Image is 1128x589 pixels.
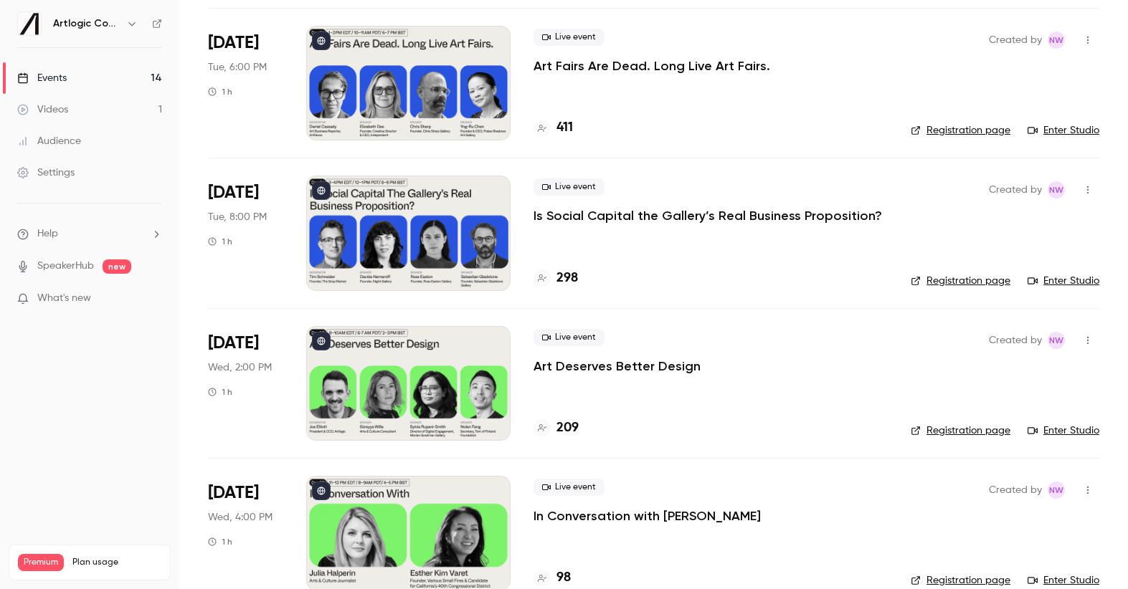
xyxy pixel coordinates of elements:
[17,102,68,117] div: Videos
[208,176,283,290] div: Sep 16 Tue, 8:00 PM (Europe/London)
[17,134,81,148] div: Audience
[208,181,259,204] span: [DATE]
[556,418,579,438] h4: 209
[534,29,605,46] span: Live event
[208,210,267,224] span: Tue, 8:00 PM
[1028,274,1099,288] a: Enter Studio
[53,16,120,31] h6: Artlogic Connect 2025
[534,507,761,525] a: In Conversation with [PERSON_NAME]
[1028,573,1099,588] a: Enter Studio
[1028,123,1099,138] a: Enter Studio
[1049,32,1063,49] span: NW
[17,166,75,180] div: Settings
[17,226,162,241] li: help-dropdown-opener
[18,12,41,35] img: Artlogic Connect 2025
[911,423,1010,438] a: Registration page
[37,226,58,241] span: Help
[534,57,770,75] a: Art Fairs Are Dead. Long Live Art Fairs.
[17,71,67,85] div: Events
[208,510,272,525] span: Wed, 4:00 PM
[534,329,605,346] span: Live event
[534,178,605,196] span: Live event
[208,60,267,75] span: Tue, 6:00 PM
[18,554,64,571] span: Premium
[911,123,1010,138] a: Registration page
[208,332,259,355] span: [DATE]
[37,291,91,306] span: What's new
[989,181,1042,198] span: Created by
[534,568,571,588] a: 98
[208,386,232,398] div: 1 h
[208,236,232,247] div: 1 h
[1049,332,1063,349] span: NW
[556,269,578,288] h4: 298
[1028,423,1099,438] a: Enter Studio
[534,358,701,375] a: Art Deserves Better Design
[208,360,272,375] span: Wed, 2:00 PM
[208,482,259,504] span: [DATE]
[534,118,573,138] a: 411
[1048,181,1065,198] span: Natasha Whiffin
[1048,32,1065,49] span: Natasha Whiffin
[208,326,283,441] div: Sep 17 Wed, 2:00 PM (Europe/London)
[208,536,232,547] div: 1 h
[911,573,1010,588] a: Registration page
[534,418,579,438] a: 209
[208,26,283,140] div: Sep 16 Tue, 6:00 PM (Europe/London)
[208,86,232,97] div: 1 h
[1048,332,1065,349] span: Natasha Whiffin
[911,274,1010,288] a: Registration page
[1049,181,1063,198] span: NW
[37,259,94,274] a: SpeakerHub
[556,568,571,588] h4: 98
[556,118,573,138] h4: 411
[534,269,578,288] a: 298
[989,482,1042,499] span: Created by
[1048,482,1065,499] span: Natasha Whiffin
[534,479,605,496] span: Live event
[208,32,259,54] span: [DATE]
[103,259,131,274] span: new
[72,557,161,568] span: Plan usage
[989,32,1042,49] span: Created by
[1049,482,1063,499] span: NW
[145,292,162,305] iframe: Noticeable Trigger
[989,332,1042,349] span: Created by
[534,207,882,224] a: Is Social Capital the Gallery’s Real Business Proposition?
